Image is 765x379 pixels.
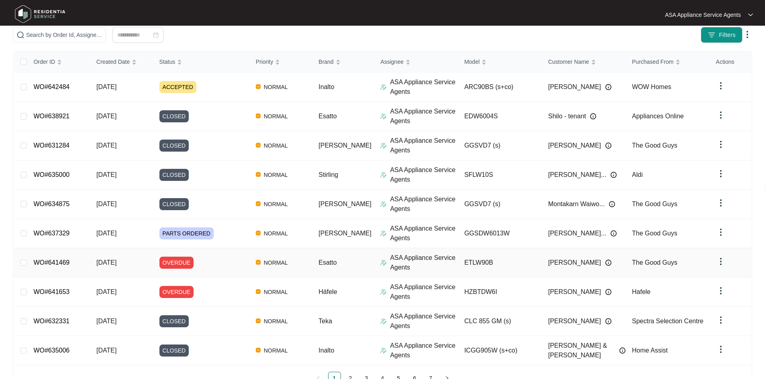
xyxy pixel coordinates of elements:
img: dropdown arrow [716,286,726,296]
img: Assigner Icon [380,259,387,266]
p: ASA Appliance Service Agents [390,253,458,272]
span: NORMAL [261,287,291,297]
td: ICGG905W (s+co) [458,336,542,365]
span: [DATE] [96,347,116,354]
img: Assigner Icon [380,289,387,295]
a: WO#632331 [33,318,69,324]
span: [DATE] [96,259,116,266]
td: SFLW10S [458,160,542,190]
span: Häfele [318,288,337,295]
span: [PERSON_NAME] [548,287,601,297]
img: Vercel Logo [256,143,261,148]
th: Brand [312,51,374,73]
img: Vercel Logo [256,113,261,118]
td: CLC 855 GM (s) [458,307,542,336]
img: dropdown arrow [716,257,726,266]
input: Search by Order Id, Assignee Name, Customer Name, Brand and Model [26,30,102,39]
p: ASA Appliance Service Agents [390,107,458,126]
span: OVERDUE [159,257,194,269]
span: NORMAL [261,346,291,355]
span: CLOSED [159,169,189,181]
span: [PERSON_NAME]... [548,229,606,238]
td: GGSVD7 (s) [458,131,542,160]
p: ASA Appliance Service Agents [390,136,458,155]
img: Info icon [610,172,617,178]
span: The Good Guys [632,259,677,266]
span: Shilo - tenant [548,111,586,121]
span: Brand [318,57,333,66]
img: dropdown arrow [716,110,726,120]
span: Hafele [632,288,651,295]
span: PARTS ORDERED [159,227,214,239]
span: Montakarn Waiwo... [548,199,605,209]
td: EDW6004S [458,102,542,131]
img: dropdown arrow [716,169,726,178]
img: dropdown arrow [743,30,752,39]
span: [PERSON_NAME] [318,142,371,149]
img: Vercel Logo [256,289,261,294]
a: WO#641653 [33,288,69,295]
td: ARC90BS (s+co) [458,73,542,102]
th: Created Date [90,51,153,73]
span: Esatto [318,259,337,266]
img: dropdown arrow [716,140,726,149]
span: [DATE] [96,318,116,324]
img: Vercel Logo [256,172,261,177]
img: Info icon [605,318,612,324]
span: CLOSED [159,315,189,327]
img: Vercel Logo [256,318,261,323]
span: Model [464,57,479,66]
span: [PERSON_NAME] & [PERSON_NAME] [548,341,615,360]
img: dropdown arrow [716,345,726,354]
a: WO#637329 [33,230,69,237]
img: Info icon [590,113,596,120]
span: Purchased From [632,57,673,66]
a: WO#634875 [33,201,69,207]
span: CLOSED [159,140,189,152]
p: ASA Appliance Service Agents [390,224,458,243]
a: WO#635006 [33,347,69,354]
img: filter icon [708,31,716,39]
span: NORMAL [261,141,291,150]
span: Teka [318,318,332,324]
img: Info icon [605,259,612,266]
th: Order ID [27,51,90,73]
img: Assigner Icon [380,113,387,120]
img: Info icon [609,201,615,207]
img: dropdown arrow [716,315,726,325]
span: [DATE] [96,83,116,90]
p: ASA Appliance Service Agents [390,312,458,331]
td: GGSVD7 (s) [458,190,542,219]
span: The Good Guys [632,230,677,237]
span: [PERSON_NAME] [318,230,371,237]
td: HZBTDW6I [458,278,542,307]
span: Inalto [318,83,334,90]
img: Info icon [605,84,612,90]
p: ASA Appliance Service Agents [390,77,458,97]
th: Model [458,51,542,73]
td: ETLW90B [458,248,542,278]
span: The Good Guys [632,201,677,207]
span: The Good Guys [632,142,677,149]
span: [DATE] [96,201,116,207]
img: Assigner Icon [380,201,387,207]
span: NORMAL [261,316,291,326]
img: Vercel Logo [256,201,261,206]
span: CLOSED [159,345,189,357]
img: Assigner Icon [380,230,387,237]
span: [PERSON_NAME] [548,82,601,92]
a: WO#638921 [33,113,69,120]
img: residentia service logo [12,2,68,26]
img: Info icon [610,230,617,237]
th: Status [153,51,249,73]
td: GGSDW6013W [458,219,542,248]
img: dropdown arrow [716,227,726,237]
span: Appliances Online [632,113,684,120]
th: Purchased From [626,51,710,73]
button: filter iconFilters [701,27,743,43]
img: Vercel Logo [256,84,261,89]
img: Assigner Icon [380,318,387,324]
span: [DATE] [96,171,116,178]
span: CLOSED [159,198,189,210]
img: Assigner Icon [380,347,387,354]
